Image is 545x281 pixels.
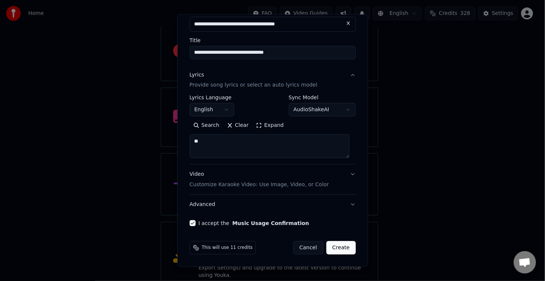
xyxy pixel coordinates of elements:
[199,221,309,226] label: I accept the
[326,241,356,255] button: Create
[223,120,253,132] button: Clear
[190,82,317,89] p: Provide song lyrics or select an auto lyrics model
[190,95,234,100] label: Lyrics Language
[202,245,253,251] span: This will use 11 credits
[190,181,329,189] p: Customize Karaoke Video: Use Image, Video, or Color
[190,171,329,189] div: Video
[190,95,356,165] div: LyricsProvide song lyrics or select an auto lyrics model
[190,38,356,43] label: Title
[232,221,309,226] button: I accept the
[190,195,356,215] button: Advanced
[289,95,356,100] label: Sync Model
[252,120,287,132] button: Expand
[190,71,204,79] div: Lyrics
[190,120,223,132] button: Search
[190,165,356,195] button: VideoCustomize Karaoke Video: Use Image, Video, or Color
[293,241,323,255] button: Cancel
[190,65,356,95] button: LyricsProvide song lyrics or select an auto lyrics model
